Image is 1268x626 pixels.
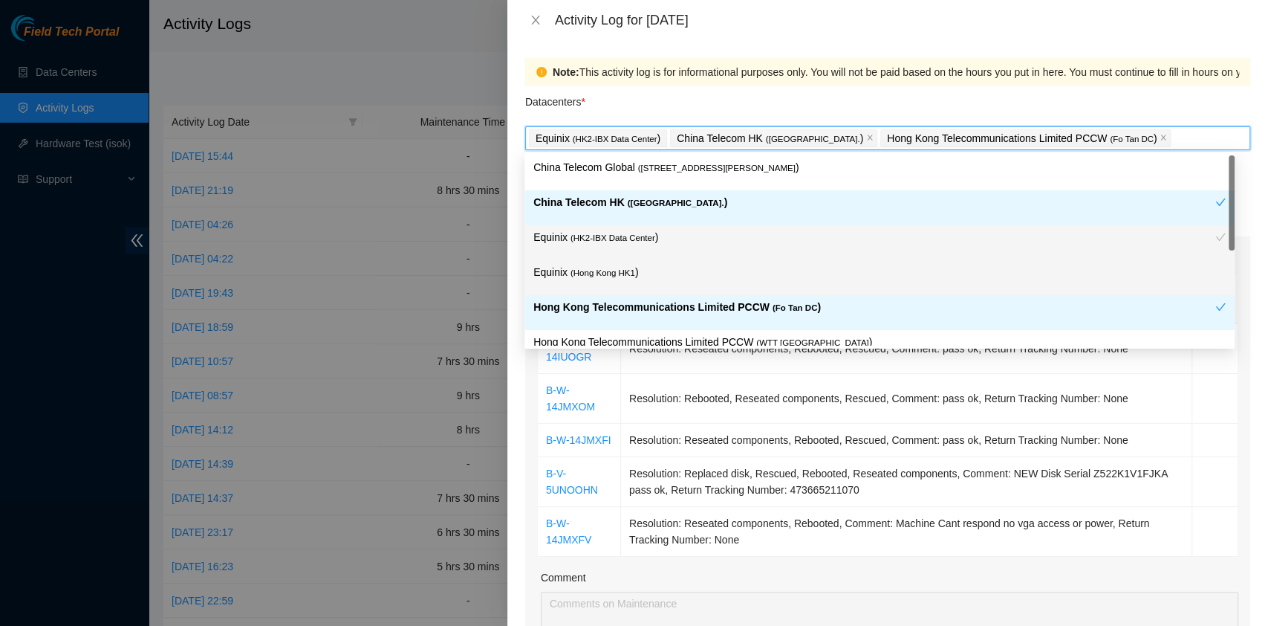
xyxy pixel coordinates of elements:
[621,507,1192,557] td: Resolution: Reseated components, Rebooted, Comment: Machine Cant respond no vga access or power, ...
[573,135,657,143] span: ( HK2-IBX Data Center
[1110,135,1154,143] span: ( Fo Tan DC
[638,164,796,172] span: ( [STREET_ADDRESS][PERSON_NAME]
[533,334,1226,351] p: Hong Kong Telecommunications Limited PCCW )
[533,264,1226,281] p: Equinix )
[628,199,724,207] span: ( [GEOGRAPHIC_DATA].
[533,229,1215,246] p: Equinix )
[621,424,1192,457] td: Resolution: Reseated components, Rebooted, Rescued, Comment: pass ok, Return Tracking Number: None
[536,67,547,77] span: exclamation-circle
[536,130,660,147] p: Equinix )
[525,13,546,28] button: Close
[530,14,542,26] span: close
[553,64,579,80] strong: Note:
[546,434,611,446] a: B-W-14JMXFI
[866,134,874,143] span: close
[525,86,585,110] p: Datacenters
[773,303,818,312] span: ( Fo Tan DC
[1160,134,1167,143] span: close
[621,374,1192,424] td: Resolution: Rebooted, Reseated components, Rescued, Comment: pass ok, Return Tracking Number: None
[546,468,598,496] a: B-V-5UNOOHN
[570,233,655,242] span: ( HK2-IBX Data Center
[756,338,868,347] span: ( WTT [GEOGRAPHIC_DATA]
[533,194,1215,211] p: China Telecom HK )
[677,130,863,147] p: China Telecom HK )
[546,384,595,413] a: B-W-14JMXOM
[541,569,586,586] label: Comment
[621,457,1192,507] td: Resolution: Replaced disk, Rescued, Rebooted, Reseated components, Comment: NEW Disk Serial Z522K...
[533,159,1226,176] p: China Telecom Global )
[887,130,1157,147] p: Hong Kong Telecommunications Limited PCCW )
[1215,232,1226,242] span: check
[555,12,1250,28] div: Activity Log for [DATE]
[546,517,591,546] a: B-W-14JMXFV
[766,135,860,143] span: ( [GEOGRAPHIC_DATA].
[533,299,1215,316] p: Hong Kong Telecommunications Limited PCCW )
[570,268,635,277] span: ( Hong Kong HK1
[1215,302,1226,312] span: check
[621,324,1192,374] td: Resolution: Reseated components, Rebooted, Rescued, Comment: pass ok, Return Tracking Number: None
[1215,197,1226,207] span: check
